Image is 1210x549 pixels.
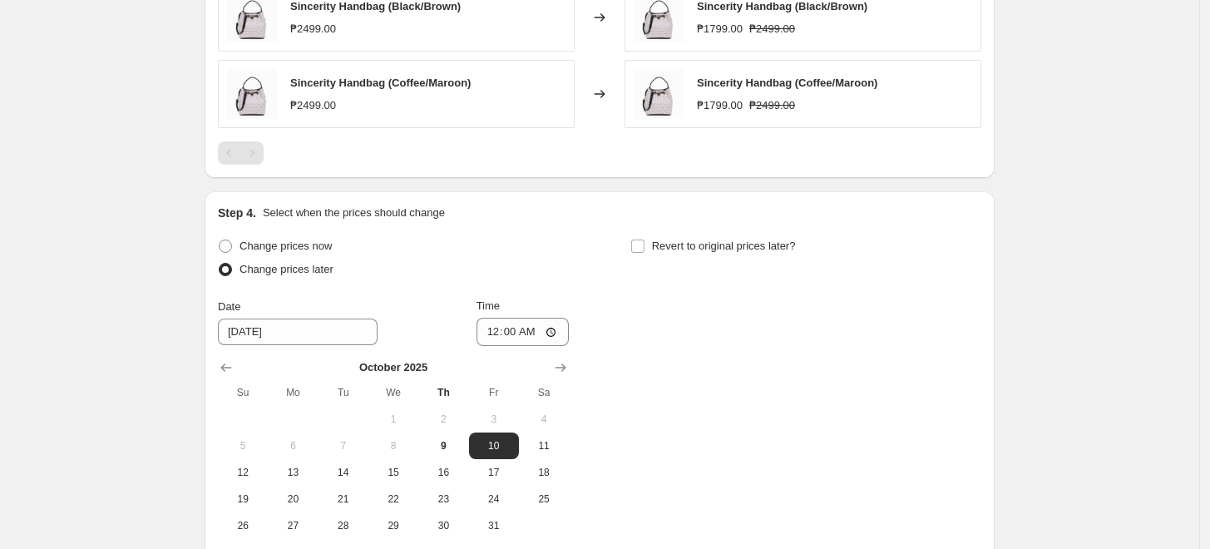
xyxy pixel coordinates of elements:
button: Wednesday October 29 2025 [368,512,418,539]
span: 9 [425,439,462,453]
span: 21 [325,492,362,506]
button: Thursday October 23 2025 [418,486,468,512]
span: 25 [526,492,562,506]
button: Wednesday October 15 2025 [368,459,418,486]
button: Monday October 20 2025 [268,486,318,512]
button: Show previous month, September 2025 [215,356,238,379]
span: 11 [526,439,562,453]
div: ₱2499.00 [290,21,336,37]
button: Thursday October 30 2025 [418,512,468,539]
span: Sa [526,386,562,399]
img: Sincerity_Beige-Black_1_80x.jpg [634,69,684,119]
button: Friday October 24 2025 [469,486,519,512]
button: Tuesday October 7 2025 [319,433,368,459]
span: 12 [225,466,261,479]
th: Friday [469,379,519,406]
span: Change prices later [240,263,333,275]
span: Sincerity Handbag (Coffee/Maroon) [290,77,471,89]
span: 2 [425,413,462,426]
span: Mo [274,386,311,399]
span: 3 [476,413,512,426]
button: Wednesday October 22 2025 [368,486,418,512]
span: Su [225,386,261,399]
strike: ₱2499.00 [749,97,795,114]
span: 24 [476,492,512,506]
th: Tuesday [319,379,368,406]
button: Friday October 31 2025 [469,512,519,539]
span: 10 [476,439,512,453]
span: 30 [425,519,462,532]
button: Tuesday October 28 2025 [319,512,368,539]
span: 31 [476,519,512,532]
button: Tuesday October 14 2025 [319,459,368,486]
span: 15 [375,466,412,479]
span: 7 [325,439,362,453]
button: Saturday October 4 2025 [519,406,569,433]
span: Time [477,299,500,312]
strike: ₱2499.00 [749,21,795,37]
span: 22 [375,492,412,506]
div: ₱1799.00 [697,21,743,37]
th: Saturday [519,379,569,406]
button: Sunday October 12 2025 [218,459,268,486]
h2: Step 4. [218,205,256,221]
button: Show next month, November 2025 [549,356,572,379]
span: 5 [225,439,261,453]
span: 8 [375,439,412,453]
span: 4 [526,413,562,426]
span: We [375,386,412,399]
span: 26 [225,519,261,532]
div: ₱2499.00 [290,97,336,114]
span: 6 [274,439,311,453]
nav: Pagination [218,141,264,165]
span: 23 [425,492,462,506]
input: 10/9/2025 [218,319,378,345]
span: 17 [476,466,512,479]
button: Thursday October 2 2025 [418,406,468,433]
span: 14 [325,466,362,479]
button: Saturday October 18 2025 [519,459,569,486]
span: 18 [526,466,562,479]
button: Sunday October 26 2025 [218,512,268,539]
img: Sincerity_Beige-Black_1_80x.jpg [227,69,277,119]
span: Tu [325,386,362,399]
span: 19 [225,492,261,506]
span: Th [425,386,462,399]
th: Wednesday [368,379,418,406]
span: 13 [274,466,311,479]
button: Saturday October 25 2025 [519,486,569,512]
th: Thursday [418,379,468,406]
button: Sunday October 5 2025 [218,433,268,459]
button: Friday October 3 2025 [469,406,519,433]
button: Sunday October 19 2025 [218,486,268,512]
span: 16 [425,466,462,479]
span: Sincerity Handbag (Coffee/Maroon) [697,77,877,89]
th: Sunday [218,379,268,406]
p: Select when the prices should change [263,205,445,221]
button: Friday October 17 2025 [469,459,519,486]
button: Today Thursday October 9 2025 [418,433,468,459]
span: Fr [476,386,512,399]
input: 12:00 [477,318,570,346]
span: 28 [325,519,362,532]
button: Wednesday October 8 2025 [368,433,418,459]
button: Tuesday October 21 2025 [319,486,368,512]
span: Date [218,300,240,313]
button: Saturday October 11 2025 [519,433,569,459]
button: Monday October 6 2025 [268,433,318,459]
span: 27 [274,519,311,532]
span: Change prices now [240,240,332,252]
button: Thursday October 16 2025 [418,459,468,486]
span: 29 [375,519,412,532]
th: Monday [268,379,318,406]
span: 1 [375,413,412,426]
div: ₱1799.00 [697,97,743,114]
span: Revert to original prices later? [652,240,796,252]
button: Monday October 27 2025 [268,512,318,539]
button: Wednesday October 1 2025 [368,406,418,433]
button: Monday October 13 2025 [268,459,318,486]
button: Friday October 10 2025 [469,433,519,459]
span: 20 [274,492,311,506]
